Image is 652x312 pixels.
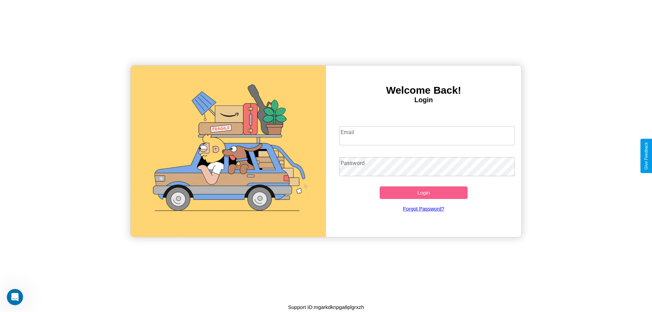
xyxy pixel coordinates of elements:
[326,85,521,96] h3: Welcome Back!
[380,186,468,199] button: Login
[288,302,364,312] p: Support ID: mgarkdknpga8plgrxzh
[644,142,649,170] div: Give Feedback
[131,66,326,237] img: gif
[336,199,512,218] a: Forgot Password?
[326,96,521,104] h4: Login
[7,289,23,305] iframe: Intercom live chat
